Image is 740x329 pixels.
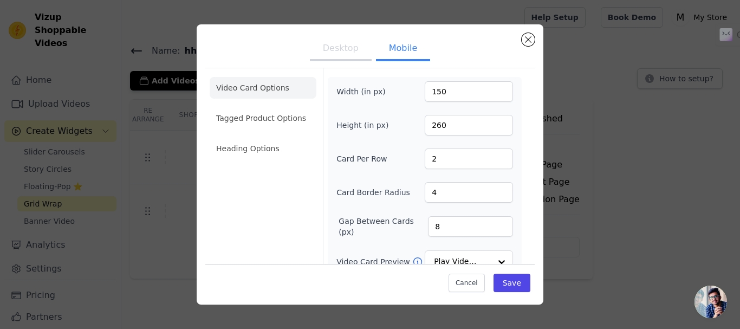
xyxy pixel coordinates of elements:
[310,37,372,61] button: Desktop
[339,216,428,237] label: Gap Between Cards (px)
[336,86,395,97] label: Width (in px)
[210,107,316,129] li: Tagged Product Options
[522,33,535,46] button: Close modal
[336,153,395,164] label: Card Per Row
[694,286,727,318] div: Open chat
[210,77,316,99] li: Video Card Options
[494,273,530,292] button: Save
[449,273,485,292] button: Cancel
[336,120,395,131] label: Height (in px)
[376,37,430,61] button: Mobile
[336,256,412,267] label: Video Card Preview
[336,187,410,198] label: Card Border Radius
[210,138,316,159] li: Heading Options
